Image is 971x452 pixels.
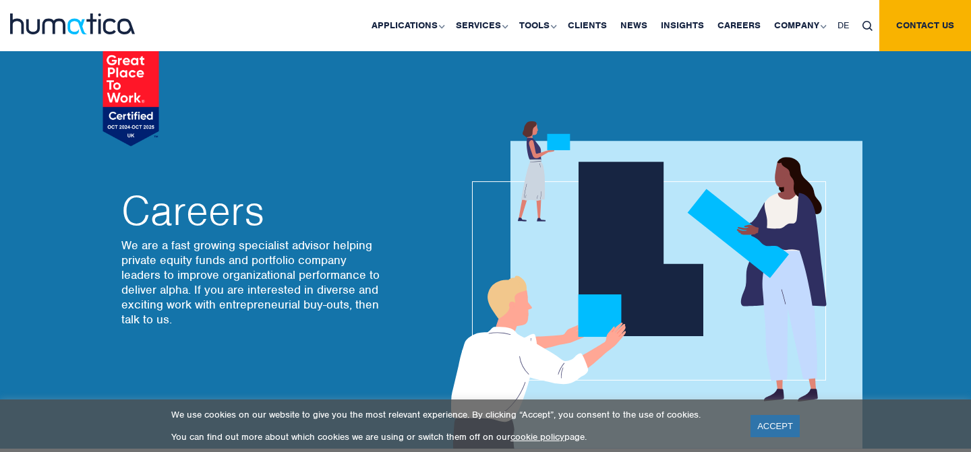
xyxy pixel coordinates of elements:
[121,238,384,327] p: We are a fast growing specialist advisor helping private equity funds and portfolio company leade...
[171,409,734,420] p: We use cookies on our website to give you the most relevant experience. By clicking “Accept”, you...
[837,20,849,31] span: DE
[751,415,800,437] a: ACCEPT
[121,191,384,231] h2: Careers
[510,431,564,443] a: cookie policy
[171,431,734,443] p: You can find out more about which cookies we are using or switch them off on our page.
[10,13,135,34] img: logo
[438,121,862,449] img: about_banner1
[862,21,873,31] img: search_icon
